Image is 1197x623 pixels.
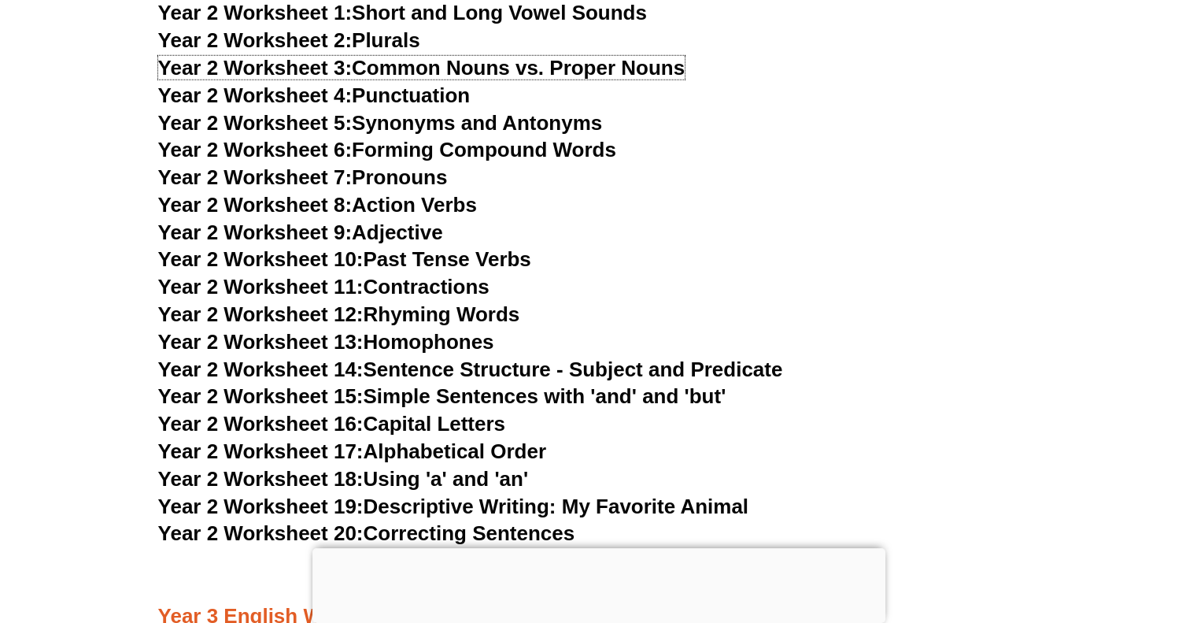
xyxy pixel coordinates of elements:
a: Year 2 Worksheet 12:Rhyming Words [158,302,520,326]
a: Year 2 Worksheet 7:Pronouns [158,165,448,189]
span: Year 2 Worksheet 20: [158,521,364,545]
span: Year 2 Worksheet 13: [158,330,364,354]
iframe: Advertisement [312,548,885,619]
span: Year 2 Worksheet 3: [158,56,353,80]
span: Year 2 Worksheet 10: [158,247,364,271]
a: Year 2 Worksheet 4:Punctuation [158,83,471,107]
span: Year 2 Worksheet 9: [158,221,353,244]
a: Year 2 Worksheet 13:Homophones [158,330,494,354]
span: Year 2 Worksheet 14: [158,358,364,381]
span: Year 2 Worksheet 5: [158,111,353,135]
span: Year 2 Worksheet 1: [158,1,353,24]
span: Year 2 Worksheet 7: [158,165,353,189]
span: Year 2 Worksheet 12: [158,302,364,326]
span: Year 2 Worksheet 4: [158,83,353,107]
a: Year 2 Worksheet 11:Contractions [158,275,490,299]
a: Year 2 Worksheet 5:Synonyms and Antonyms [158,111,603,135]
a: Year 2 Worksheet 3:Common Nouns vs. Proper Nouns [158,56,685,80]
a: Year 2 Worksheet 8:Action Verbs [158,193,477,217]
span: Year 2 Worksheet 6: [158,138,353,161]
span: Year 2 Worksheet 8: [158,193,353,217]
span: Year 2 Worksheet 16: [158,412,364,436]
a: Year 2 Worksheet 2:Plurals [158,28,420,52]
span: Year 2 Worksheet 19: [158,495,364,518]
a: Year 2 Worksheet 18:Using 'a' and 'an' [158,467,528,491]
a: Year 2 Worksheet 16:Capital Letters [158,412,505,436]
a: Year 2 Worksheet 14:Sentence Structure - Subject and Predicate [158,358,783,381]
a: Year 2 Worksheet 20:Correcting Sentences [158,521,575,545]
a: Year 2 Worksheet 6:Forming Compound Words [158,138,616,161]
span: Year 2 Worksheet 2: [158,28,353,52]
span: Year 2 Worksheet 18: [158,467,364,491]
a: Year 2 Worksheet 1:Short and Long Vowel Sounds [158,1,647,24]
span: Year 2 Worksheet 15: [158,384,364,408]
a: Year 2 Worksheet 15:Simple Sentences with 'and' and 'but' [158,384,726,408]
a: Year 2 Worksheet 10:Past Tense Verbs [158,247,531,271]
iframe: Chat Widget [1118,547,1197,623]
span: Year 2 Worksheet 11: [158,275,364,299]
a: Year 2 Worksheet 19:Descriptive Writing: My Favorite Animal [158,495,748,518]
a: Year 2 Worksheet 9:Adjective [158,221,443,244]
span: Year 2 Worksheet 17: [158,439,364,463]
a: Year 2 Worksheet 17:Alphabetical Order [158,439,546,463]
